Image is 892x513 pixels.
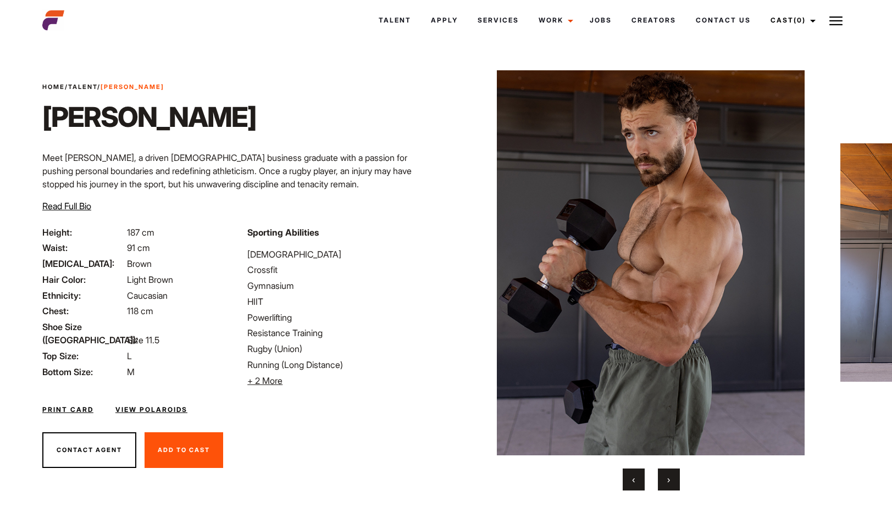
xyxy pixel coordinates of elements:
a: Print Card [42,405,93,415]
span: Top Size: [42,349,125,363]
span: Bottom Size: [42,365,125,378]
span: 118 cm [127,305,153,316]
a: Creators [622,5,686,35]
img: cropped-aefm-brand-fav-22-square.png [42,9,64,31]
span: Read Full Bio [42,200,91,211]
span: 187 cm [127,227,154,238]
a: Talent [68,83,97,91]
a: Work [529,5,580,35]
span: Waist: [42,241,125,254]
a: Services [468,5,529,35]
span: Light Brown [127,274,173,285]
a: Apply [421,5,468,35]
button: Read Full Bio [42,199,91,213]
span: Size 11.5 [127,334,159,345]
span: Hair Color: [42,273,125,286]
a: Contact Us [686,5,761,35]
strong: Sporting Abilities [247,227,319,238]
button: Add To Cast [145,432,223,469]
li: Powerlifting [247,311,439,324]
span: Previous [632,474,635,485]
span: M [127,366,135,377]
span: Caucasian [127,290,168,301]
h1: [PERSON_NAME] [42,101,256,133]
button: Contact Agent [42,432,136,469]
li: [DEMOGRAPHIC_DATA] [247,248,439,261]
p: Meet [PERSON_NAME], a driven [DEMOGRAPHIC_DATA] business graduate with a passion for pushing pers... [42,151,440,191]
a: Cast(0) [761,5,822,35]
span: Chest: [42,304,125,317]
a: Talent [369,5,421,35]
li: HIIT [247,295,439,308]
span: Add To Cast [158,446,210,454]
span: L [127,350,132,361]
span: Ethnicity: [42,289,125,302]
span: / / [42,82,164,92]
a: Jobs [580,5,622,35]
li: Crossfit [247,263,439,276]
li: Resistance Training [247,326,439,339]
li: Rugby (Union) [247,342,439,355]
span: Next [667,474,670,485]
span: Brown [127,258,152,269]
img: Burger icon [829,14,843,27]
li: Gymnasium [247,279,439,292]
a: View Polaroids [115,405,187,415]
strong: [PERSON_NAME] [101,83,164,91]
span: [MEDICAL_DATA]: [42,257,125,270]
span: Shoe Size ([GEOGRAPHIC_DATA]): [42,320,125,347]
li: Running (Long Distance) [247,358,439,371]
a: Home [42,83,65,91]
span: (0) [794,16,806,24]
span: + 2 More [247,375,282,386]
span: Height: [42,226,125,239]
span: 91 cm [127,242,150,253]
